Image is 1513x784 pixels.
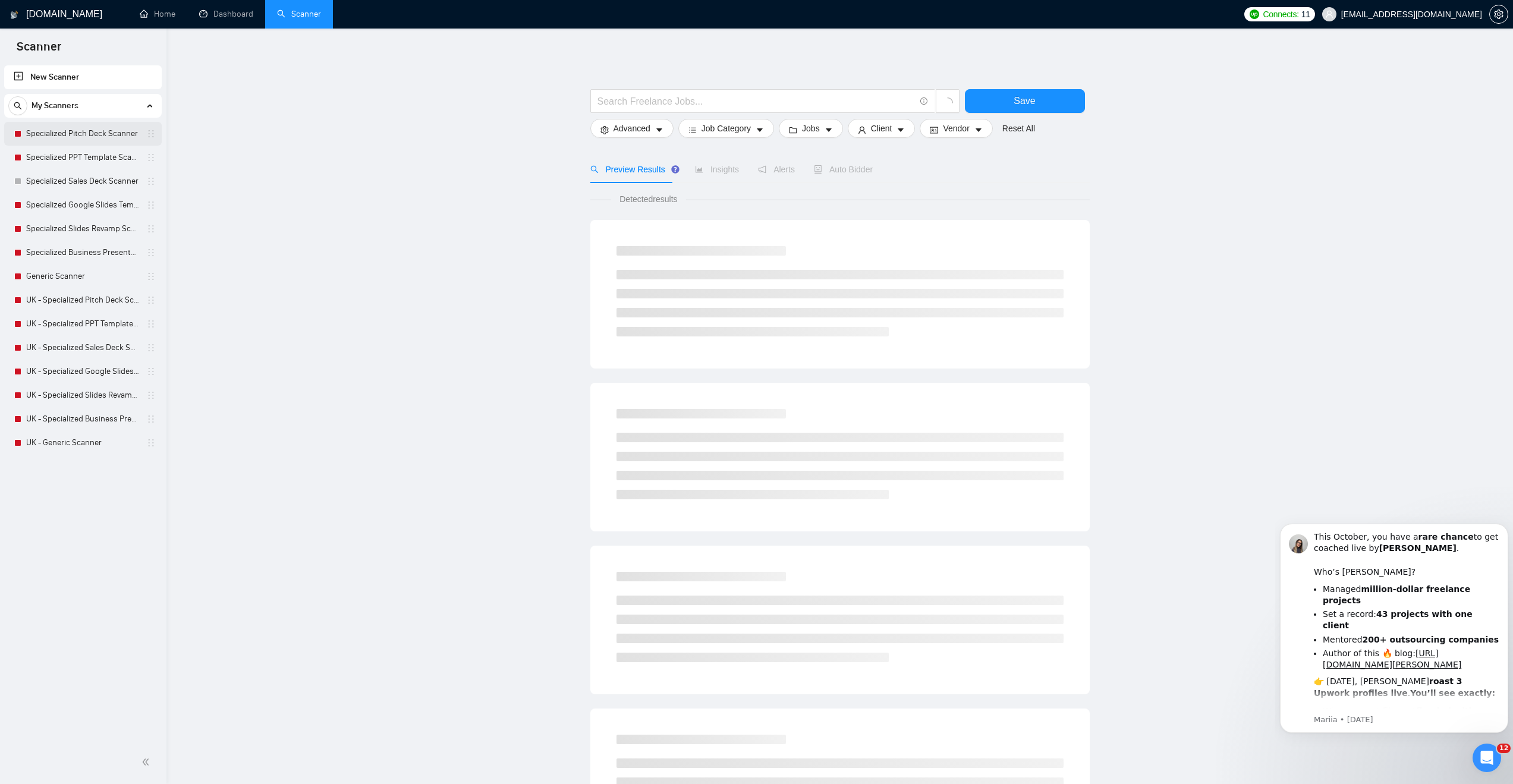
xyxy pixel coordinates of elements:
[802,122,820,135] span: Jobs
[871,122,892,135] span: Client
[146,248,156,257] span: holder
[590,165,676,174] span: Preview Results
[1473,744,1501,772] iframe: Intercom live chat
[14,65,152,89] a: New Scanner
[858,125,866,134] span: user
[590,119,674,138] button: settingAdvancedcaret-down
[943,122,969,135] span: Vendor
[1014,93,1035,108] span: Save
[26,169,139,193] a: Specialized Sales Deck Scanner
[26,122,139,146] a: Specialized Pitch Deck Scanner
[942,97,953,108] span: loading
[146,272,156,281] span: holder
[897,125,905,134] span: caret-down
[614,122,650,135] span: Advanced
[4,94,162,455] li: My Scanners
[1489,10,1508,19] a: setting
[1497,744,1511,753] span: 12
[146,414,156,424] span: holder
[611,193,685,206] span: Detected results
[26,312,139,336] a: UK - Specialized PPT Template Scanner
[277,9,321,19] a: searchScanner
[26,431,139,455] a: UK - Generic Scanner
[600,125,609,134] span: setting
[670,164,681,175] div: Tooltip anchor
[920,97,928,105] span: info-circle
[199,9,253,19] a: dashboardDashboard
[140,9,175,19] a: homeHome
[1275,509,1513,778] iframe: Intercom notifications message
[141,756,153,768] span: double-left
[26,407,139,431] a: UK - Specialized Business Presentation
[1002,122,1035,135] a: Reset All
[814,165,873,174] span: Auto Bidder
[146,367,156,376] span: holder
[779,119,843,138] button: folderJobscaret-down
[9,102,27,110] span: search
[702,122,751,135] span: Job Category
[26,217,139,241] a: Specialized Slides Revamp Scanner
[26,193,139,217] a: Specialized Google Slides Template Scanner
[4,65,162,89] li: New Scanner
[1489,5,1508,24] button: setting
[678,119,774,138] button: barsJob Categorycaret-down
[1301,8,1310,21] span: 11
[756,125,764,134] span: caret-down
[26,265,139,288] a: Generic Scanner
[1250,10,1259,19] img: upwork-logo.png
[848,119,916,138] button: userClientcaret-down
[8,96,27,115] button: search
[146,153,156,162] span: holder
[10,5,18,24] img: logo
[758,165,766,174] span: notification
[930,125,938,134] span: idcard
[695,165,739,174] span: Insights
[825,125,833,134] span: caret-down
[789,125,797,134] span: folder
[146,438,156,448] span: holder
[1490,10,1508,19] span: setting
[7,38,71,63] span: Scanner
[146,391,156,400] span: holder
[146,319,156,329] span: holder
[146,224,156,234] span: holder
[814,165,822,174] span: robot
[146,129,156,138] span: holder
[146,200,156,210] span: holder
[26,288,139,312] a: UK - Specialized Pitch Deck Scanner
[26,146,139,169] a: Specialized PPT Template Scanner
[655,125,663,134] span: caret-down
[146,177,156,186] span: holder
[32,94,78,118] span: My Scanners
[758,165,795,174] span: Alerts
[974,125,983,134] span: caret-down
[26,241,139,265] a: Specialized Business Presentation
[695,165,703,174] span: area-chart
[1325,10,1333,18] span: user
[590,165,599,174] span: search
[920,119,992,138] button: idcardVendorcaret-down
[26,336,139,360] a: UK - Specialized Sales Deck Scanner
[26,383,139,407] a: UK - Specialized Slides Revamp Scanner
[26,360,139,383] a: UK - Specialized Google Slides Template Scanner
[1263,8,1298,21] span: Connects:
[146,343,156,352] span: holder
[965,89,1085,113] button: Save
[597,94,915,109] input: Search Freelance Jobs...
